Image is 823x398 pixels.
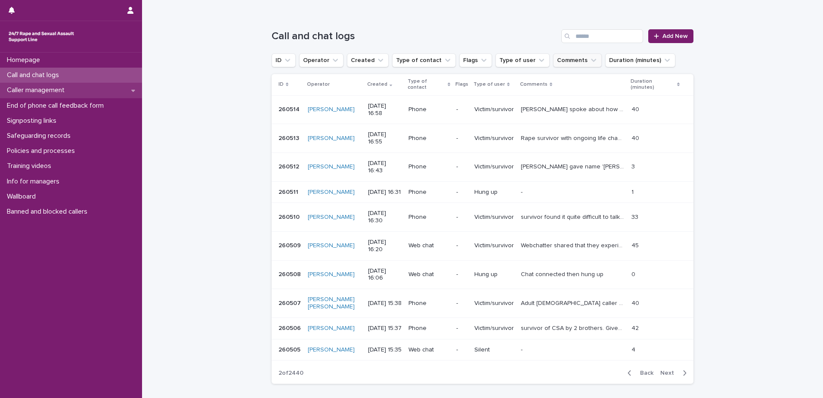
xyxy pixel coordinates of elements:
[3,162,58,170] p: Training videos
[307,80,330,89] p: Operator
[473,80,505,89] p: Type of user
[456,189,467,196] p: -
[368,103,402,117] p: [DATE] 16:58
[657,369,693,377] button: Next
[272,363,310,384] p: 2 of 2440
[474,325,514,332] p: Victim/survivor
[521,212,626,221] p: survivor found it quite difficult to talk. lots of flashbacks/panic attacks during the call. ment...
[521,162,626,171] p: Caller gave name 'Debbie, said they didn't know what to talk about because they didn't want to tr...
[662,33,688,39] span: Add New
[474,106,514,113] p: Victim/survivor
[408,214,449,221] p: Phone
[272,339,693,361] tr: 260505260505 [PERSON_NAME] [DATE] 15:35Web chat-Silent-- 44
[408,300,449,307] p: Phone
[521,269,605,278] p: Chat connected then hung up
[308,242,355,249] a: [PERSON_NAME]
[521,104,626,113] p: Cynthia spoke about how they are feeling regarding various aspects of their life. They didnt disc...
[521,323,626,332] p: survivor of CSA by 2 brothers. Given our number by local GP. Local RCC full for referrals. has Fi...
[660,370,679,376] span: Next
[368,239,402,253] p: [DATE] 16:20
[521,240,626,249] p: Webchatter shared that they experienced abuse from their ex-partner, talked about their emotions ...
[631,240,640,249] p: 45
[368,325,402,332] p: [DATE] 15:37
[278,133,301,142] p: 260513
[278,298,303,307] p: 260507
[272,203,693,232] tr: 260510260510 [PERSON_NAME] [DATE] 16:30Phone-Victim/survivorsurvivor found it quite difficult to ...
[3,177,66,186] p: Info for managers
[347,53,389,67] button: Created
[631,104,641,113] p: 40
[308,135,355,142] a: [PERSON_NAME]
[495,53,550,67] button: Type of user
[456,346,467,354] p: -
[272,95,693,124] tr: 260514260514 [PERSON_NAME] [DATE] 16:58Phone-Victim/survivor[PERSON_NAME] spoke about how they ar...
[474,135,514,142] p: Victim/survivor
[408,325,449,332] p: Phone
[631,133,641,142] p: 40
[561,29,643,43] input: Search
[456,106,467,113] p: -
[368,131,402,146] p: [DATE] 16:55
[631,187,635,196] p: 1
[553,53,602,67] button: Comments
[368,300,402,307] p: [DATE] 15:38
[272,260,693,289] tr: 260508260508 [PERSON_NAME] [DATE] 16:06Web chat-Hung upChat connected then hung upChat connected ...
[278,80,284,89] p: ID
[631,323,640,332] p: 42
[456,135,467,142] p: -
[456,214,467,221] p: -
[3,71,66,79] p: Call and chat logs
[3,102,111,110] p: End of phone call feedback form
[455,80,468,89] p: Flags
[521,187,524,196] p: -
[621,369,657,377] button: Back
[7,28,76,45] img: rhQMoQhaT3yELyF149Cw
[635,370,653,376] span: Back
[368,160,402,174] p: [DATE] 16:43
[3,193,43,201] p: Wallboard
[278,345,302,354] p: 260505
[456,300,467,307] p: -
[272,53,296,67] button: ID
[272,289,693,318] tr: 260507260507 [PERSON_NAME] [PERSON_NAME] [DATE] 15:38Phone-Victim/survivorAdult [DEMOGRAPHIC_DATA...
[631,212,640,221] p: 33
[474,300,514,307] p: Victim/survivor
[272,152,693,181] tr: 260512260512 [PERSON_NAME] [DATE] 16:43Phone-Victim/survivor[PERSON_NAME] gave name '[PERSON_NAME...
[308,163,355,171] a: [PERSON_NAME]
[456,242,467,249] p: -
[272,317,693,339] tr: 260506260506 [PERSON_NAME] [DATE] 15:37Phone-Victim/survivorsurvivor of CSA by 2 brothers. Given ...
[631,269,637,278] p: 0
[272,181,693,203] tr: 260511260511 [PERSON_NAME] [DATE] 16:31Phone-Hung up-- 11
[278,104,301,113] p: 260514
[456,271,467,278] p: -
[308,271,355,278] a: [PERSON_NAME]
[631,298,641,307] p: 40
[521,133,626,142] p: Rape survivor with ongoing life changing injuries caused by the abuse she suffered, she uses this...
[474,214,514,221] p: Victim/survivor
[368,189,402,196] p: [DATE] 16:31
[520,80,548,89] p: Comments
[521,298,626,307] p: Adult female caller discussed impact of child sexual abuse by father and emotional abuse by mothe...
[474,346,514,354] p: Silent
[474,163,514,171] p: Victim/survivor
[278,162,301,171] p: 260512
[3,117,63,125] p: Signposting links
[408,189,449,196] p: Phone
[308,189,355,196] a: [PERSON_NAME]
[368,346,402,354] p: [DATE] 15:35
[272,124,693,153] tr: 260513260513 [PERSON_NAME] [DATE] 16:55Phone-Victim/survivorRape survivor with ongoing life chang...
[631,345,637,354] p: 4
[278,212,301,221] p: 260510
[278,240,303,249] p: 260509
[456,163,467,171] p: -
[3,147,82,155] p: Policies and processes
[408,346,449,354] p: Web chat
[272,30,558,43] h1: Call and chat logs
[278,187,300,196] p: 260511
[459,53,492,67] button: Flags
[3,132,77,140] p: Safeguarding records
[308,106,355,113] a: [PERSON_NAME]
[272,231,693,260] tr: 260509260509 [PERSON_NAME] [DATE] 16:20Web chat-Victim/survivorWebchatter shared that they experi...
[367,80,387,89] p: Created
